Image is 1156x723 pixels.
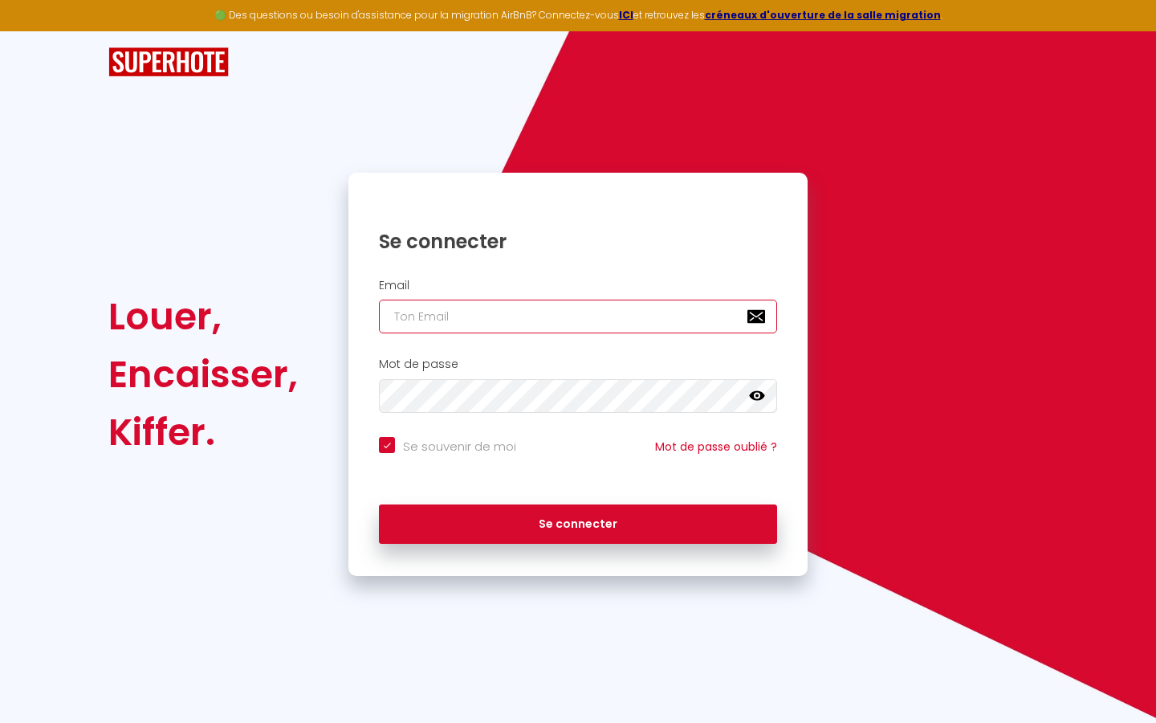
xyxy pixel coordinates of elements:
[379,300,777,333] input: Ton Email
[619,8,633,22] a: ICI
[379,504,777,545] button: Se connecter
[108,47,229,77] img: SuperHote logo
[379,229,777,254] h1: Se connecter
[108,345,298,403] div: Encaisser,
[13,6,61,55] button: Ouvrir le widget de chat LiveChat
[379,357,777,371] h2: Mot de passe
[108,288,298,345] div: Louer,
[655,439,777,455] a: Mot de passe oublié ?
[379,279,777,292] h2: Email
[108,403,298,461] div: Kiffer.
[705,8,941,22] a: créneaux d'ouverture de la salle migration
